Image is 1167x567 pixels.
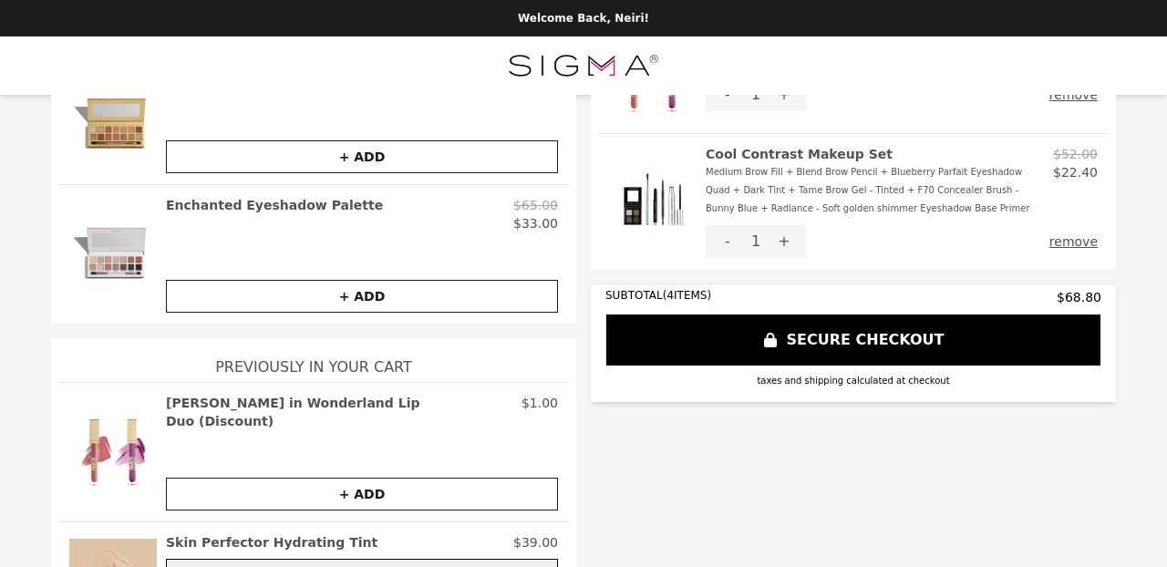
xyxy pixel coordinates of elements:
button: + ADD [166,140,558,173]
span: $68.80 [1057,288,1101,306]
button: - [706,78,749,111]
p: Welcome Back, Neiri! [11,11,1156,26]
h2: Cool Contrast Makeup Set [706,145,1046,218]
p: $22.40 [1053,163,1098,181]
img: Enchanted Eyeshadow Palette [69,196,157,313]
button: + ADD [166,280,558,313]
img: Cool Contrast Makeup Set [609,145,697,258]
img: ‍Disney Alice in Wonderland Lip Duo (Discount) [69,394,157,510]
h2: Skin Perfector Hydrating Tint [166,533,377,552]
h2: [PERSON_NAME] in Wonderland Lip Duo (Discount) [166,394,514,430]
button: + [762,78,806,111]
span: SUBTOTAL [605,289,663,302]
div: 1 [749,225,762,258]
button: + ADD [166,478,558,510]
img: Brand Logo [507,47,660,84]
button: + [762,225,806,258]
button: SECURE CHECKOUT [605,314,1101,366]
img: Ambiance Eyeshadow Palette [69,75,157,173]
p: $65.00 [513,196,558,214]
span: ( 4 ITEMS) [663,289,711,302]
p: $52.00 [1053,145,1098,163]
button: remove [1049,78,1098,111]
button: - [706,225,749,258]
div: 1 [749,78,762,111]
p: $39.00 [513,533,558,552]
p: $1.00 [522,394,558,430]
div: Medium Brow Fill + Blend Brow Pencil + Blueberry Parfait Eyeshadow Quad + Dark Tint + Tame Brow G... [706,163,1046,218]
button: remove [1049,225,1098,258]
div: taxes and shipping calculated at checkout [605,374,1101,387]
p: $33.00 [513,214,558,232]
h2: Enchanted Eyeshadow Palette [166,196,383,214]
h1: Previously In Your Cart [58,338,569,382]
